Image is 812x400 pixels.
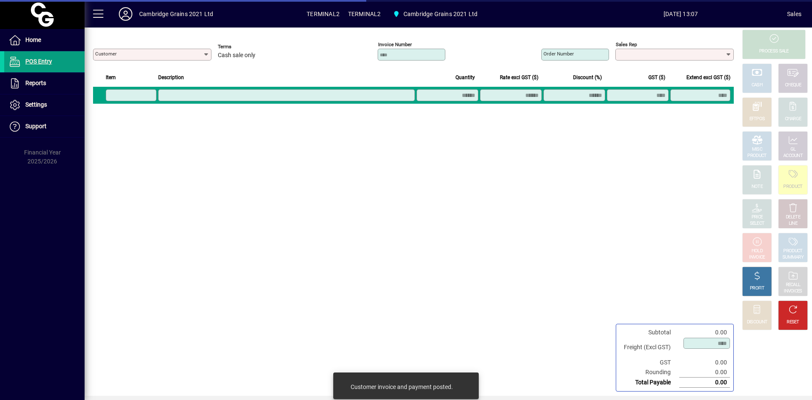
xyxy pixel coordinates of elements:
[787,7,801,21] div: Sales
[25,101,47,108] span: Settings
[620,328,679,337] td: Subtotal
[616,41,637,47] mat-label: Sales rep
[25,80,46,86] span: Reports
[389,6,481,22] span: Cambridge Grains 2021 Ltd
[620,367,679,378] td: Rounding
[783,153,803,159] div: ACCOUNT
[679,367,730,378] td: 0.00
[573,73,602,82] span: Discount (%)
[787,319,799,326] div: RESET
[752,214,763,221] div: PRICE
[403,7,477,21] span: Cambridge Grains 2021 Ltd
[783,184,802,190] div: PRODUCT
[782,254,804,261] div: SUMMARY
[4,116,85,137] a: Support
[106,73,116,82] span: Item
[783,248,802,254] div: PRODUCT
[620,378,679,388] td: Total Payable
[348,7,381,21] span: TERMINAL2
[158,73,184,82] span: Description
[790,146,796,153] div: GL
[747,319,767,326] div: DISCOUNT
[747,153,766,159] div: PRODUCT
[4,73,85,94] a: Reports
[679,378,730,388] td: 0.00
[620,358,679,367] td: GST
[749,254,765,261] div: INVOICE
[25,58,52,65] span: POS Entry
[784,288,802,295] div: INVOICES
[686,73,730,82] span: Extend excl GST ($)
[543,51,574,57] mat-label: Order number
[307,7,340,21] span: TERMINAL2
[620,337,679,358] td: Freight (Excl GST)
[786,214,800,221] div: DELETE
[750,285,764,292] div: PROFIT
[789,221,797,227] div: LINE
[351,383,453,391] div: Customer invoice and payment posted.
[786,282,801,288] div: RECALL
[25,36,41,43] span: Home
[455,73,475,82] span: Quantity
[679,328,730,337] td: 0.00
[378,41,412,47] mat-label: Invoice number
[679,358,730,367] td: 0.00
[500,73,538,82] span: Rate excl GST ($)
[648,73,665,82] span: GST ($)
[95,51,117,57] mat-label: Customer
[4,30,85,51] a: Home
[4,94,85,116] a: Settings
[749,116,765,122] div: EFTPOS
[574,7,787,21] span: [DATE] 13:07
[218,52,255,59] span: Cash sale only
[218,44,269,50] span: Terms
[785,82,801,88] div: CHEQUE
[25,123,47,130] span: Support
[785,116,801,122] div: CHARGE
[139,7,213,21] div: Cambridge Grains 2021 Ltd
[112,6,139,22] button: Profile
[759,48,789,55] div: PROCESS SALE
[752,248,763,254] div: HOLD
[752,82,763,88] div: CASH
[752,184,763,190] div: NOTE
[752,146,762,153] div: MISC
[750,221,765,227] div: SELECT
